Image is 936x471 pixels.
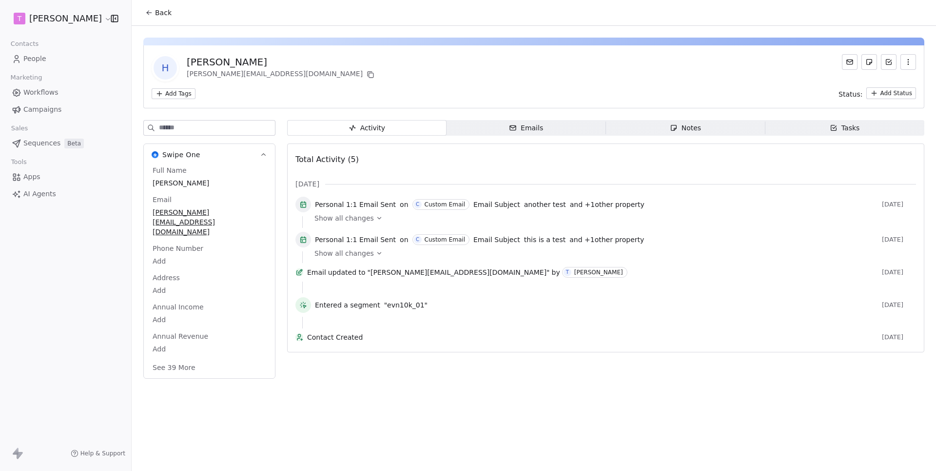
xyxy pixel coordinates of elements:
[524,200,566,209] span: another test
[80,450,125,457] span: Help & Support
[151,273,182,283] span: Address
[151,302,206,312] span: Annual Income
[7,155,31,169] span: Tools
[139,4,177,21] button: Back
[8,169,123,185] a: Apps
[307,267,326,277] span: Email
[29,12,102,25] span: [PERSON_NAME]
[400,200,408,209] span: on
[670,123,701,133] div: Notes
[23,54,46,64] span: People
[6,37,43,51] span: Contacts
[153,256,266,266] span: Add
[187,55,376,69] div: [PERSON_NAME]
[524,235,566,245] span: this is a test
[552,267,560,277] span: by
[7,121,32,136] span: Sales
[64,139,84,148] span: Beta
[882,236,916,244] span: [DATE]
[830,123,860,133] div: Tasks
[153,207,266,237] span: [PERSON_NAME][EMAIL_ADDRESS][DOMAIN_NAME]
[882,201,916,208] span: [DATE]
[23,87,58,98] span: Workflows
[154,56,177,80] span: H
[473,235,520,245] span: Email Subject
[153,315,266,325] span: Add
[400,235,408,245] span: on
[307,332,878,342] span: Contact Created
[23,189,56,199] span: AI Agents
[425,201,465,208] div: Custom Email
[566,268,569,276] div: T
[8,102,123,118] a: Campaigns
[151,244,205,253] span: Phone Number
[144,165,275,378] div: Swipe OneSwipe One
[295,155,359,164] span: Total Activity (5)
[12,10,104,27] button: T[PERSON_NAME]
[153,286,266,295] span: Add
[315,235,396,245] span: Personal 1:1 Email Sent
[473,200,520,209] span: Email Subject
[152,88,195,99] button: Add Tags
[368,267,550,277] span: "[PERSON_NAME][EMAIL_ADDRESS][DOMAIN_NAME]"
[314,213,909,223] a: Show all changes
[882,333,916,341] span: [DATE]
[151,331,210,341] span: Annual Revenue
[187,69,376,81] div: [PERSON_NAME][EMAIL_ADDRESS][DOMAIN_NAME]
[866,87,916,99] button: Add Status
[416,201,419,208] div: C
[71,450,125,457] a: Help & Support
[151,165,189,175] span: Full Name
[314,248,909,258] a: Show all changes
[8,186,123,202] a: AI Agents
[416,236,419,244] div: C
[6,70,46,85] span: Marketing
[569,235,644,245] span: and + 1 other property
[151,195,174,205] span: Email
[570,200,644,209] span: and + 1 other property
[882,268,916,276] span: [DATE]
[315,200,396,209] span: Personal 1:1 Email Sent
[314,248,374,258] span: Show all changes
[8,51,123,67] a: People
[8,84,123,101] a: Workflows
[882,301,916,309] span: [DATE]
[18,14,22,23] span: T
[838,89,862,99] span: Status:
[23,104,61,115] span: Campaigns
[384,300,428,310] span: "evn10k_01"
[314,213,374,223] span: Show all changes
[23,138,60,148] span: Sequences
[153,344,266,354] span: Add
[147,359,201,376] button: See 39 More
[155,8,172,18] span: Back
[425,236,465,243] div: Custom Email
[153,178,266,188] span: [PERSON_NAME]
[574,269,623,276] div: [PERSON_NAME]
[144,144,275,165] button: Swipe OneSwipe One
[509,123,543,133] div: Emails
[8,135,123,151] a: SequencesBeta
[152,151,158,158] img: Swipe One
[295,179,319,189] span: [DATE]
[328,267,366,277] span: updated to
[315,300,380,310] span: Entered a segment
[162,150,200,160] span: Swipe One
[23,172,40,182] span: Apps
